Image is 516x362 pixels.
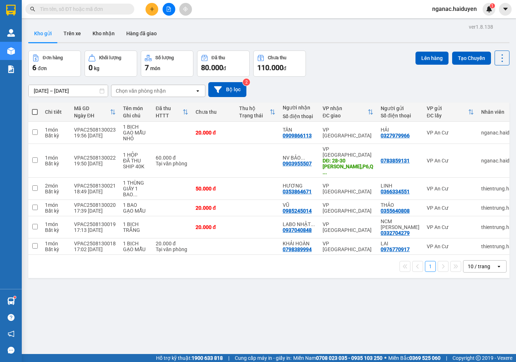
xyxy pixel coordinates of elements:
span: Cung cấp máy in - giấy in: [235,354,291,362]
div: VPAC2508130018 [74,241,116,246]
button: Đã thu80.000đ [197,51,250,77]
span: notification [8,330,15,337]
span: nganac.haiduyen [426,4,483,13]
div: Mã GD [74,105,110,111]
img: logo-vxr [6,5,16,16]
span: ... [311,221,315,227]
div: Số điện thoại [381,113,419,118]
span: món [150,65,160,71]
input: Tìm tên, số ĐT hoặc mã đơn [40,5,126,13]
span: đ [223,65,226,71]
button: plus [146,3,158,16]
div: 0976770917 [381,246,410,252]
img: warehouse-icon [7,297,15,305]
div: Đơn hàng [43,55,63,60]
div: ver 1.8.138 [469,23,493,31]
div: VP An Cư [427,205,474,211]
button: aim [179,3,192,16]
span: kg [94,65,99,71]
div: 20.000 đ [196,224,232,230]
th: Toggle SortBy [70,102,119,122]
span: đ [283,65,286,71]
button: Hàng đã giao [120,25,163,42]
img: warehouse-icon [7,29,15,37]
th: Toggle SortBy [236,102,279,122]
div: VP [GEOGRAPHIC_DATA] [323,146,373,158]
div: VPAC2508130020 [74,202,116,208]
div: Bất kỳ [45,208,67,214]
div: Tại văn phòng [156,246,188,252]
div: Số lượng [155,55,174,60]
div: HẢI [381,127,419,133]
div: VPAC2508130019 [74,221,116,227]
span: Miền Nam [293,354,382,362]
div: 19:50 [DATE] [74,161,116,166]
sup: 1 [490,3,495,8]
div: HTTT [156,113,183,118]
div: 50.000 đ [196,186,232,192]
span: Miền Bắc [388,354,441,362]
div: 20.000 đ [196,130,232,136]
span: 110.000 [257,63,283,72]
div: 19:56 [DATE] [74,133,116,138]
span: 6 [32,63,36,72]
span: plus [150,7,155,12]
div: Thu hộ [239,105,270,111]
span: question-circle [8,314,15,321]
div: Bất kỳ [45,189,67,194]
button: Chưa thu110.000đ [253,51,306,77]
div: LINH [381,183,419,189]
span: caret-down [502,6,509,12]
div: 10 / trang [468,263,490,270]
span: | [228,354,229,362]
div: Khối lượng [99,55,121,60]
div: 20.000 đ [156,241,188,246]
strong: 0369 525 060 [409,355,441,361]
div: Tại văn phòng [156,161,188,166]
img: icon-new-feature [486,6,492,12]
div: Bất kỳ [45,161,67,166]
div: VPAC2508130021 [74,183,116,189]
button: Bộ lọc [208,82,246,97]
div: Bất kỳ [45,133,67,138]
button: Trên xe [58,25,87,42]
span: aim [183,7,188,12]
div: Chọn văn phòng nhận [116,87,166,94]
button: caret-down [499,3,512,16]
div: VP nhận [323,105,368,111]
div: KHẢI HOÀN [283,241,315,246]
div: Bất kỳ [45,246,67,252]
div: LABO NHẬT MỸ [283,221,315,227]
span: 7 [145,63,149,72]
div: VP [GEOGRAPHIC_DATA] [323,221,373,233]
sup: 1 [14,296,16,298]
strong: 0708 023 035 - 0935 103 250 [316,355,382,361]
div: Chưa thu [196,109,232,115]
div: VŨ [283,202,315,208]
div: Trạng thái [239,113,270,118]
th: Toggle SortBy [319,102,377,122]
div: 1 món [45,155,67,161]
div: VP [GEOGRAPHIC_DATA] [323,183,373,194]
span: ... [323,169,327,175]
button: Đơn hàng6đơn [28,51,81,77]
strong: 1900 633 818 [192,355,223,361]
span: đơn [38,65,47,71]
div: HƯƠNG [283,183,315,189]
div: Ngày ĐH [74,113,110,118]
button: Số lượng7món [141,51,193,77]
div: 1 THÙNG GIẤY 1 BAO (25KG) [123,180,148,197]
span: ⚪️ [384,357,386,359]
th: Toggle SortBy [423,102,478,122]
div: 1 món [45,127,67,133]
div: VP An Cư [427,130,474,136]
div: 0909866113 [283,133,312,138]
div: 1 món [45,202,67,208]
div: VP An Cư [427,186,474,192]
div: ĐÃ THU SHIP 40K [123,158,148,169]
span: copyright [476,355,481,361]
div: VP An Cư [427,158,474,164]
div: 0798389994 [283,246,312,252]
div: VP [GEOGRAPHIC_DATA] [323,241,373,252]
div: 18:49 [DATE] [74,189,116,194]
